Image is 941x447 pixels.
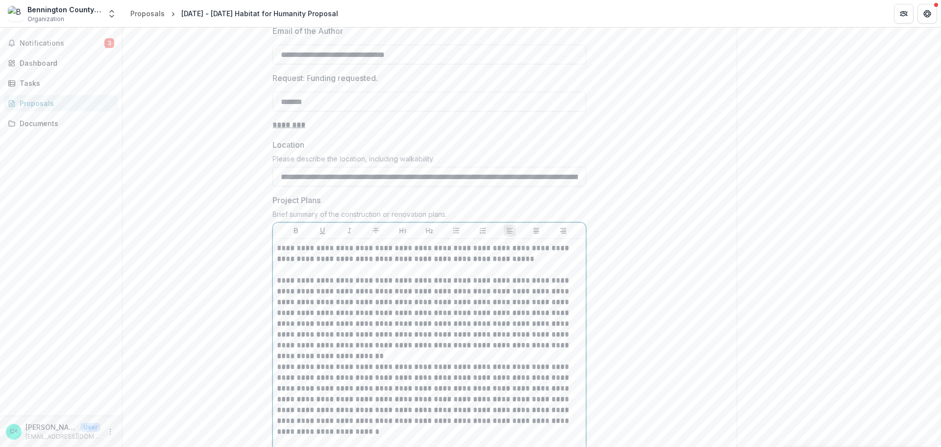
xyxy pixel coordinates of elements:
[126,6,342,21] nav: breadcrumb
[894,4,914,24] button: Partners
[557,225,569,237] button: Align Right
[317,225,328,237] button: Underline
[27,15,64,24] span: Organization
[344,225,355,237] button: Italicize
[130,8,165,19] div: Proposals
[272,155,586,167] div: Please describe the location, including walkability.
[20,118,110,129] div: Documents
[290,225,302,237] button: Bold
[10,428,18,435] div: Cindy Luce <execdir@benningtoncountyhabitat.org>
[370,225,382,237] button: Strike
[504,225,516,237] button: Align Left
[272,72,378,84] p: Request: Funding requested.
[272,25,343,37] p: Email of the Author
[25,422,76,432] p: [PERSON_NAME] <[EMAIL_ADDRESS][DOMAIN_NAME]>
[917,4,937,24] button: Get Help
[80,423,100,432] p: User
[450,225,462,237] button: Bullet List
[105,4,119,24] button: Open entity switcher
[272,194,321,206] p: Project Plans
[4,75,118,91] a: Tasks
[20,58,110,68] div: Dashboard
[20,39,104,48] span: Notifications
[272,210,586,222] div: Brief summary of the construction or renovation plans.
[477,225,489,237] button: Ordered List
[423,225,435,237] button: Heading 2
[4,55,118,71] a: Dashboard
[25,432,100,441] p: [EMAIL_ADDRESS][DOMAIN_NAME]
[27,4,101,15] div: Bennington County Habitat for Humanity
[4,35,118,51] button: Notifications3
[104,426,116,438] button: More
[530,225,542,237] button: Align Center
[272,139,304,151] p: Location
[181,8,338,19] div: [DATE] - [DATE] Habitat for Humanity Proposal
[104,38,114,48] span: 3
[8,6,24,22] img: Bennington County Habitat for Humanity
[20,98,110,108] div: Proposals
[20,78,110,88] div: Tasks
[4,115,118,131] a: Documents
[397,225,409,237] button: Heading 1
[126,6,169,21] a: Proposals
[4,95,118,111] a: Proposals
